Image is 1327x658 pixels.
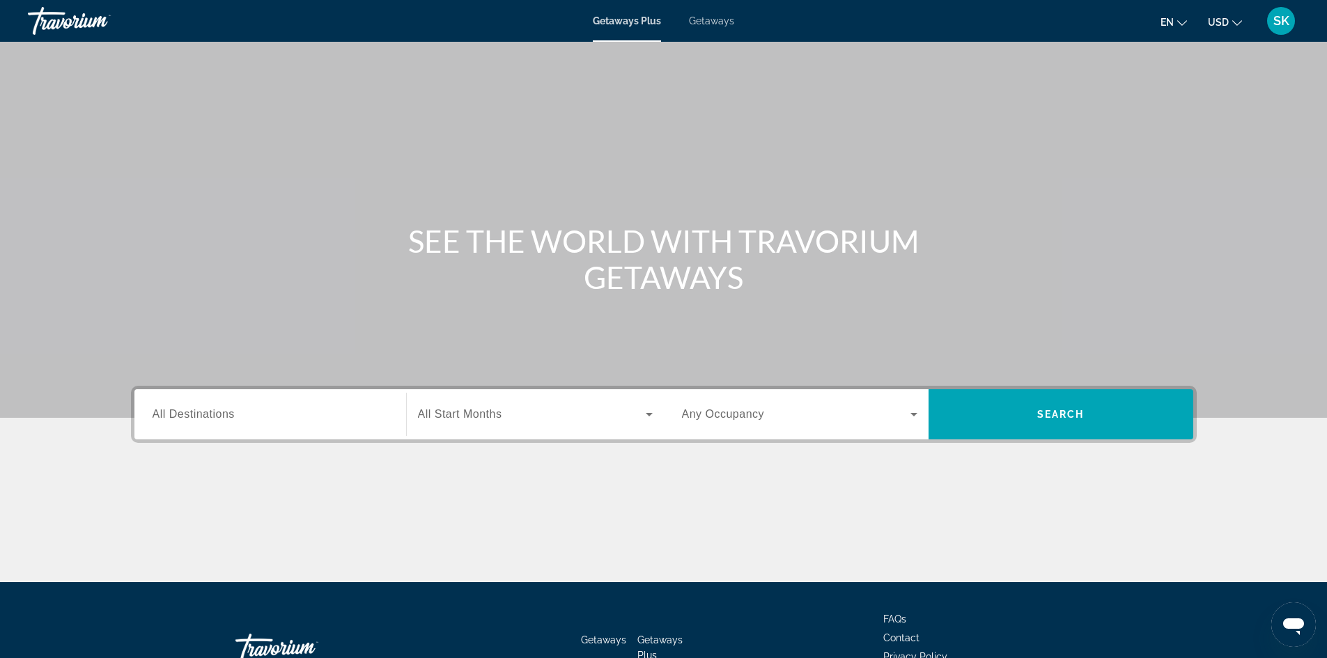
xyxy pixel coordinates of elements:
[929,389,1193,439] button: Search
[28,3,167,39] a: Travorium
[682,408,765,420] span: Any Occupancy
[403,223,925,295] h1: SEE THE WORLD WITH TRAVORIUM GETAWAYS
[134,389,1193,439] div: Search widget
[1037,409,1085,420] span: Search
[418,408,502,420] span: All Start Months
[1161,17,1174,28] span: en
[153,408,235,420] span: All Destinations
[581,634,626,645] a: Getaways
[1208,17,1229,28] span: USD
[883,613,906,625] a: FAQs
[1263,6,1299,36] button: User Menu
[593,15,661,26] a: Getaways Plus
[883,632,919,643] a: Contact
[1273,14,1289,28] span: SK
[1208,12,1242,32] button: Change currency
[153,407,388,423] input: Select destination
[1161,12,1187,32] button: Change language
[689,15,734,26] a: Getaways
[1271,602,1316,647] iframe: Кнопка запуска окна обмена сообщениями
